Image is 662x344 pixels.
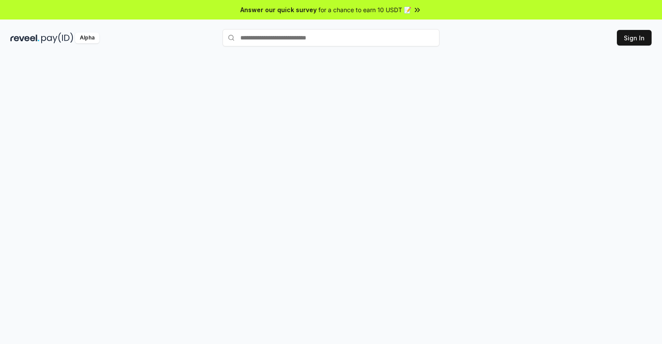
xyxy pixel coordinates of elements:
[617,30,652,46] button: Sign In
[318,5,411,14] span: for a chance to earn 10 USDT 📝
[240,5,317,14] span: Answer our quick survey
[10,33,39,43] img: reveel_dark
[41,33,73,43] img: pay_id
[75,33,99,43] div: Alpha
